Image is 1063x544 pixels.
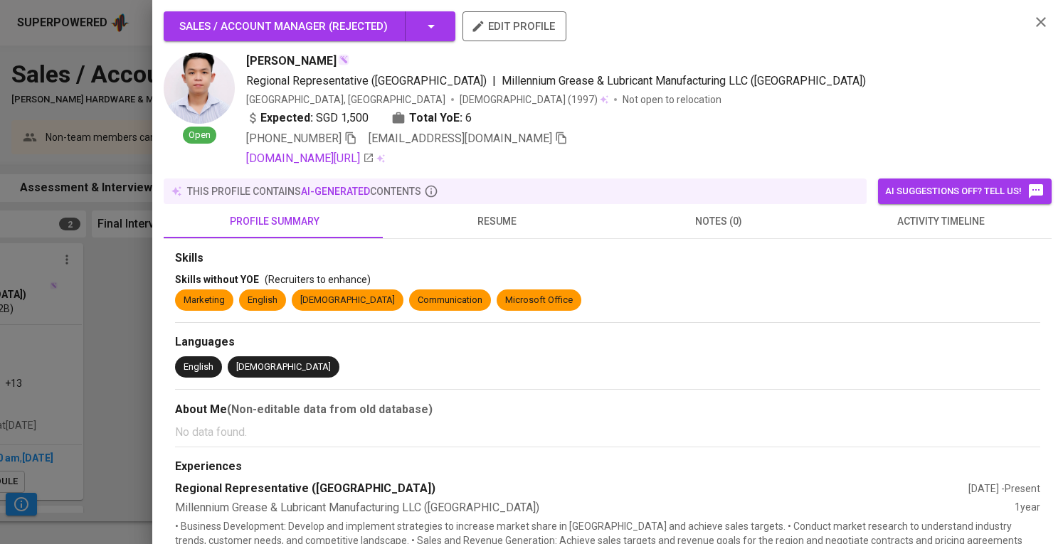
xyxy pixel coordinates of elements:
span: Millennium Grease & Lubricant Manufacturing LLC ([GEOGRAPHIC_DATA]) [502,74,866,87]
span: [DEMOGRAPHIC_DATA] [460,92,568,107]
b: (Non-editable data from old database) [227,402,433,416]
div: [DEMOGRAPHIC_DATA] [300,294,395,307]
span: [PHONE_NUMBER] [246,132,342,145]
span: 6 [465,110,472,127]
div: [DEMOGRAPHIC_DATA] [236,361,331,374]
p: Not open to relocation [623,92,721,107]
span: | [492,73,496,90]
div: SGD 1,500 [246,110,369,127]
span: Regional Representative ([GEOGRAPHIC_DATA]) [246,74,487,87]
div: Millennium Grease & Lubricant Manufacturing LLC ([GEOGRAPHIC_DATA]) [175,500,1015,516]
span: notes (0) [616,213,821,230]
span: AI suggestions off? Tell us! [885,183,1045,200]
div: Microsoft Office [505,294,573,307]
div: Experiences [175,459,1040,475]
span: [PERSON_NAME] [246,53,337,70]
b: Expected: [260,110,313,127]
div: Languages [175,334,1040,351]
p: this profile contains contents [187,184,421,198]
div: Skills [175,250,1040,267]
span: activity timeline [838,213,1043,230]
span: AI-generated [301,186,370,197]
a: [DOMAIN_NAME][URL] [246,150,374,167]
div: Regional Representative ([GEOGRAPHIC_DATA]) [175,481,968,497]
div: English [248,294,277,307]
img: magic_wand.svg [338,54,349,65]
div: About Me [175,401,1040,418]
button: Sales / Account Manager (Rejected) [164,11,455,41]
div: English [184,361,213,374]
span: edit profile [474,17,555,36]
span: (Recruiters to enhance) [265,274,371,285]
div: Marketing [184,294,225,307]
a: edit profile [462,20,566,31]
span: Sales / Account Manager ( Rejected ) [179,20,388,33]
span: Open [183,129,216,142]
div: (1997) [460,92,608,107]
span: profile summary [172,213,377,230]
div: 1 year [1015,500,1040,516]
button: edit profile [462,11,566,41]
button: AI suggestions off? Tell us! [878,178,1052,204]
div: [GEOGRAPHIC_DATA], [GEOGRAPHIC_DATA] [246,92,445,107]
span: Skills without YOE [175,274,259,285]
img: 2635f571c7fde655806f4e8efe18ce4c.jpg [164,53,235,124]
span: [EMAIL_ADDRESS][DOMAIN_NAME] [369,132,552,145]
b: Total YoE: [409,110,462,127]
span: resume [394,213,599,230]
div: Communication [418,294,482,307]
p: No data found. [175,424,1040,441]
div: [DATE] - Present [968,481,1040,496]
